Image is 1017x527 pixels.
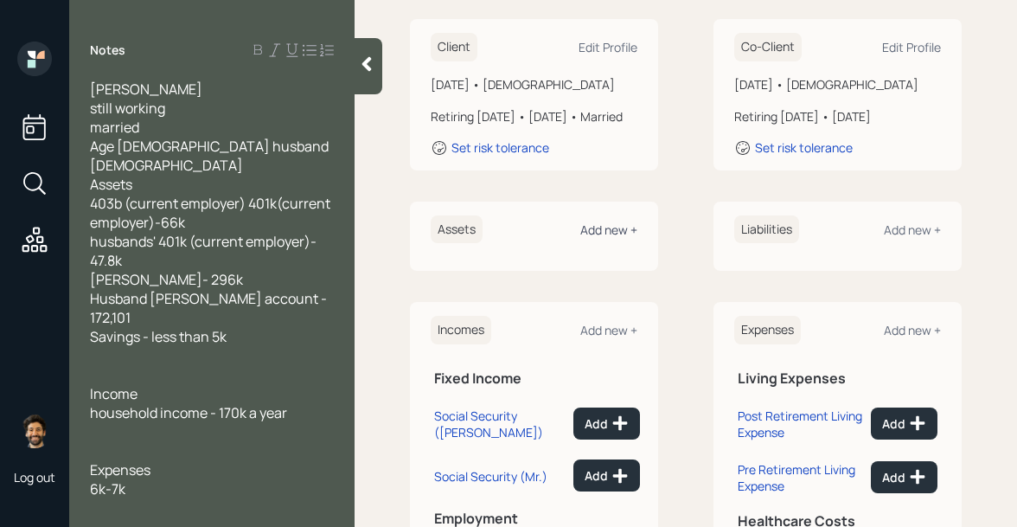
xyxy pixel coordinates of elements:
h6: Incomes [431,316,491,344]
span: [PERSON_NAME] still working married Age [DEMOGRAPHIC_DATA] husband [DEMOGRAPHIC_DATA] Assets 403b... [90,80,333,346]
div: Add [882,415,926,432]
h5: Fixed Income [434,370,640,387]
div: Post Retirement Living Expense [738,408,864,440]
div: Add new + [884,222,941,238]
div: Social Security (Mr.) [434,468,547,485]
div: Set risk tolerance [755,139,853,156]
button: Add [871,408,937,440]
div: Social Security ([PERSON_NAME]) [434,408,566,440]
button: Add [871,461,937,493]
div: Set risk tolerance [451,139,549,156]
h6: Liabilities [734,215,799,244]
h6: Expenses [734,316,801,344]
div: Log out [14,469,55,485]
h6: Co-Client [734,33,802,61]
h5: Employment [434,511,640,527]
h6: Assets [431,215,483,244]
div: Add [585,467,629,485]
div: Add [585,415,629,432]
div: Retiring [DATE] • [DATE] [734,107,941,125]
h6: Client [431,33,477,61]
button: Add [573,408,640,440]
div: Edit Profile [579,39,637,55]
img: eric-schwartz-headshot.png [17,414,52,448]
span: Income household income - 170k a year [90,384,287,422]
div: Add new + [580,322,637,338]
div: Edit Profile [882,39,941,55]
h5: Living Expenses [738,370,937,387]
div: Add new + [580,222,637,238]
div: Pre Retirement Living Expense [738,461,864,494]
label: Notes [90,42,125,59]
button: Add [573,460,640,492]
div: Add new + [884,322,941,338]
div: Add [882,468,926,485]
span: Expenses 6k-7k [90,460,150,498]
div: [DATE] • [DEMOGRAPHIC_DATA] [734,75,941,93]
div: [DATE] • [DEMOGRAPHIC_DATA] [431,75,637,93]
div: Retiring [DATE] • [DATE] • Married [431,107,637,125]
